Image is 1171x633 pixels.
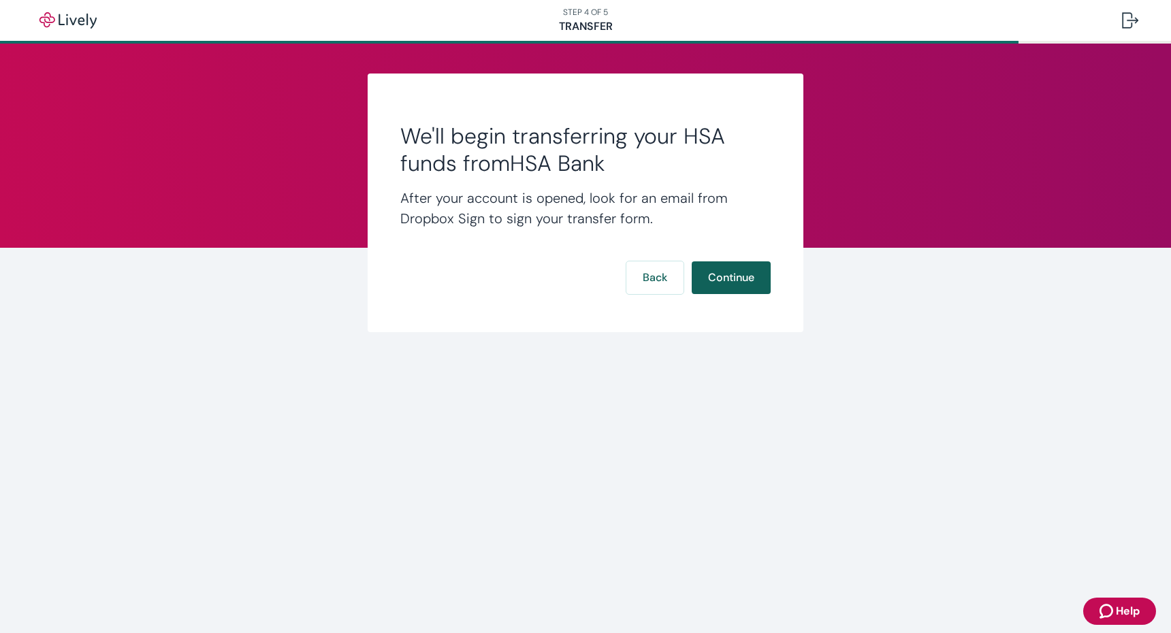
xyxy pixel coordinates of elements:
[400,123,771,177] h2: We'll begin transferring your HSA funds from HSA Bank
[1111,4,1149,37] button: Log out
[626,261,684,294] button: Back
[1083,598,1156,625] button: Zendesk support iconHelp
[1116,603,1140,619] span: Help
[400,188,771,229] h4: After your account is opened, look for an email from Dropbox Sign to sign your transfer form.
[692,261,771,294] button: Continue
[1100,603,1116,619] svg: Zendesk support icon
[30,12,106,29] img: Lively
